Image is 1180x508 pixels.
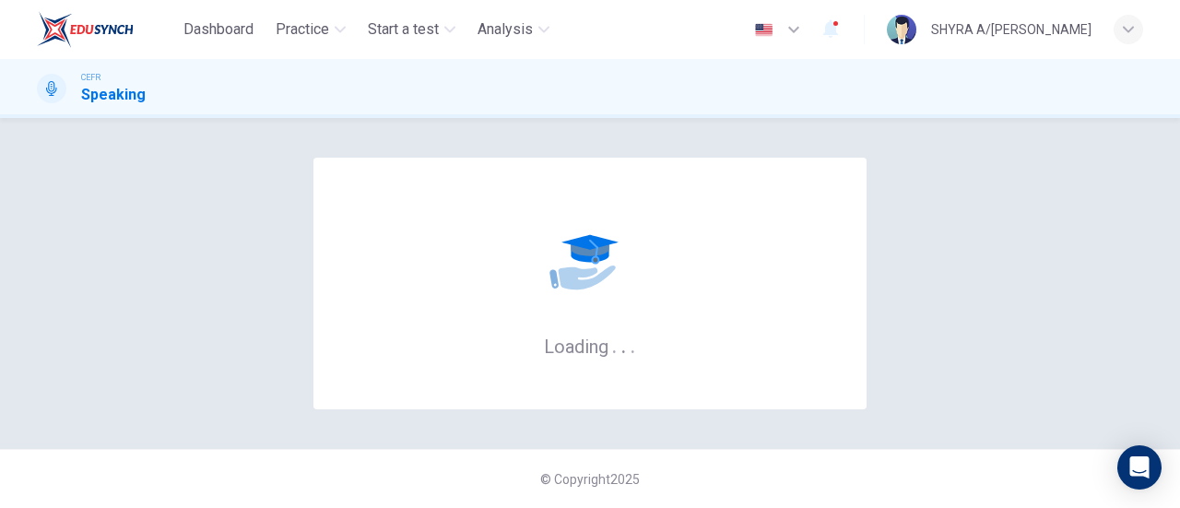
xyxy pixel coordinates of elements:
[176,13,261,46] button: Dashboard
[1117,445,1162,490] div: Open Intercom Messenger
[620,329,627,360] h6: .
[368,18,439,41] span: Start a test
[752,23,775,37] img: en
[268,13,353,46] button: Practice
[183,18,254,41] span: Dashboard
[81,71,100,84] span: CEFR
[37,11,134,48] img: EduSynch logo
[611,329,618,360] h6: .
[37,11,176,48] a: EduSynch logo
[544,334,636,358] h6: Loading
[887,15,916,44] img: Profile picture
[931,18,1091,41] div: SHYRA A/[PERSON_NAME]
[81,84,146,106] h1: Speaking
[630,329,636,360] h6: .
[540,472,640,487] span: © Copyright 2025
[470,13,557,46] button: Analysis
[478,18,533,41] span: Analysis
[276,18,329,41] span: Practice
[360,13,463,46] button: Start a test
